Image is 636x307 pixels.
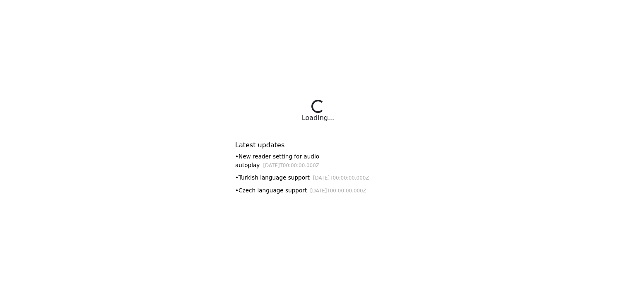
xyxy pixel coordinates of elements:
small: [DATE]T00:00:00.000Z [313,175,369,181]
small: [DATE]T00:00:00.000Z [263,163,319,168]
small: [DATE]T00:00:00.000Z [310,188,366,194]
h6: Latest updates [235,141,401,149]
div: • Czech language support [235,186,401,195]
div: Loading... [302,113,334,123]
div: • New reader setting for audio autoplay [235,152,401,169]
div: • Turkish language support [235,173,401,182]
